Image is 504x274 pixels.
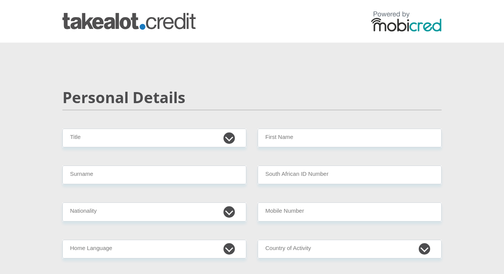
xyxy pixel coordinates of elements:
h2: Personal Details [62,88,442,107]
input: Contact Number [258,202,442,221]
img: takealot_credit logo [62,13,196,30]
input: ID Number [258,166,442,184]
input: First Name [258,129,442,147]
img: powered by mobicred logo [371,11,442,32]
input: Surname [62,166,246,184]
